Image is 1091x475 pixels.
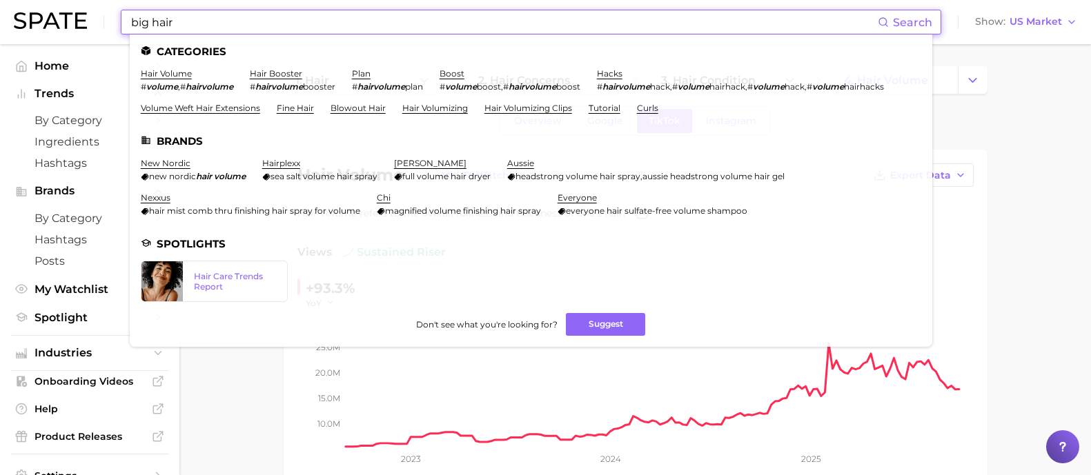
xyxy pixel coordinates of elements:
button: ShowUS Market [972,13,1081,31]
em: volume [753,81,785,92]
span: plan [405,81,423,92]
span: sea salt volume hair spray [271,171,377,181]
span: US Market [1010,18,1062,26]
tspan: 15.0m [318,393,340,403]
em: hairvolume [509,81,556,92]
span: magnified volume finishing hair spray [385,205,541,216]
div: Hair Care Trends Report [194,271,276,292]
span: Product Releases [35,430,145,443]
span: Show [975,18,1005,26]
div: , [440,81,580,92]
a: fine hair [277,103,314,113]
span: Search [893,16,932,29]
span: # [352,81,357,92]
span: Onboarding Videos [35,375,145,387]
a: chi [377,192,391,203]
a: Product Releases [11,426,168,447]
a: by Category [11,208,168,229]
a: Home [11,55,168,77]
a: tutorial [589,103,620,113]
a: curls [637,103,658,113]
span: hack [650,81,670,92]
div: , [507,171,785,181]
em: hair [196,171,212,181]
div: , [141,81,233,92]
em: hairvolume [186,81,233,92]
a: Spotlight [11,307,168,328]
a: by Category [11,110,168,131]
a: Hashtags [11,229,168,250]
em: volume [146,81,178,92]
a: hacks [597,68,622,79]
span: Home [35,59,145,72]
a: Ingredients [11,131,168,152]
a: new nordic [141,158,190,168]
a: hair volumizing [402,103,468,113]
tspan: 2023 [401,454,421,464]
a: aussie [507,158,534,168]
a: nexxus [141,192,170,203]
span: everyone hair sulfate-free volume shampoo [566,205,747,216]
span: # [597,81,602,92]
span: aussie headstrong volume hair gel [642,171,785,181]
span: Hashtags [35,156,145,170]
tspan: 2024 [600,454,621,464]
a: Hair Care Trends Report [141,261,288,302]
span: # [503,81,509,92]
button: Trends [11,83,168,104]
span: hack [785,81,805,92]
span: # [807,81,812,92]
span: hairhacks [844,81,884,92]
input: Search here for a brand, industry, or ingredient [130,10,878,34]
span: hairhack [709,81,745,92]
span: Brands [35,185,145,197]
em: hairvolume [357,81,405,92]
em: volume [445,81,477,92]
span: headstrong volume hair spray [515,171,640,181]
a: plan [352,68,371,79]
a: volume weft hair extensions [141,103,260,113]
button: Change Category [958,66,987,94]
span: booster [303,81,335,92]
span: hair mist comb thru finishing hair spray for volume [149,205,360,216]
span: Industries [35,347,145,359]
a: boost [440,68,464,79]
tspan: 20.0m [315,367,340,378]
span: My Watchlist [35,283,145,296]
a: hair booster [250,68,302,79]
span: by Category [35,114,145,127]
span: Trends [35,88,145,100]
em: volume [214,171,246,181]
span: by Category [35,212,145,225]
img: SPATE [14,12,87,29]
tspan: 25.0m [316,342,340,352]
a: Onboarding Videos [11,371,168,392]
button: Suggest [566,313,645,336]
a: everyone [558,192,597,203]
span: # [141,81,146,92]
span: new nordic [149,171,196,181]
a: hairplexx [262,158,300,168]
span: # [250,81,255,92]
span: # [180,81,186,92]
span: Don't see what you're looking for? [416,319,558,330]
em: volume [812,81,844,92]
div: , , , [597,81,884,92]
a: [PERSON_NAME] [394,158,466,168]
a: hair volumizing clips [484,103,572,113]
tspan: 10.0m [317,418,340,429]
button: Industries [11,343,168,363]
span: boost [556,81,580,92]
li: Brands [141,135,921,147]
a: blowout hair [331,103,386,113]
em: hairvolume [255,81,303,92]
span: Help [35,403,145,415]
a: My Watchlist [11,279,168,300]
button: Brands [11,181,168,201]
tspan: 2025 [801,454,821,464]
a: Hashtags [11,152,168,174]
span: boost [477,81,501,92]
span: Spotlight [35,311,145,324]
li: Categories [141,46,921,57]
span: Ingredients [35,135,145,148]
